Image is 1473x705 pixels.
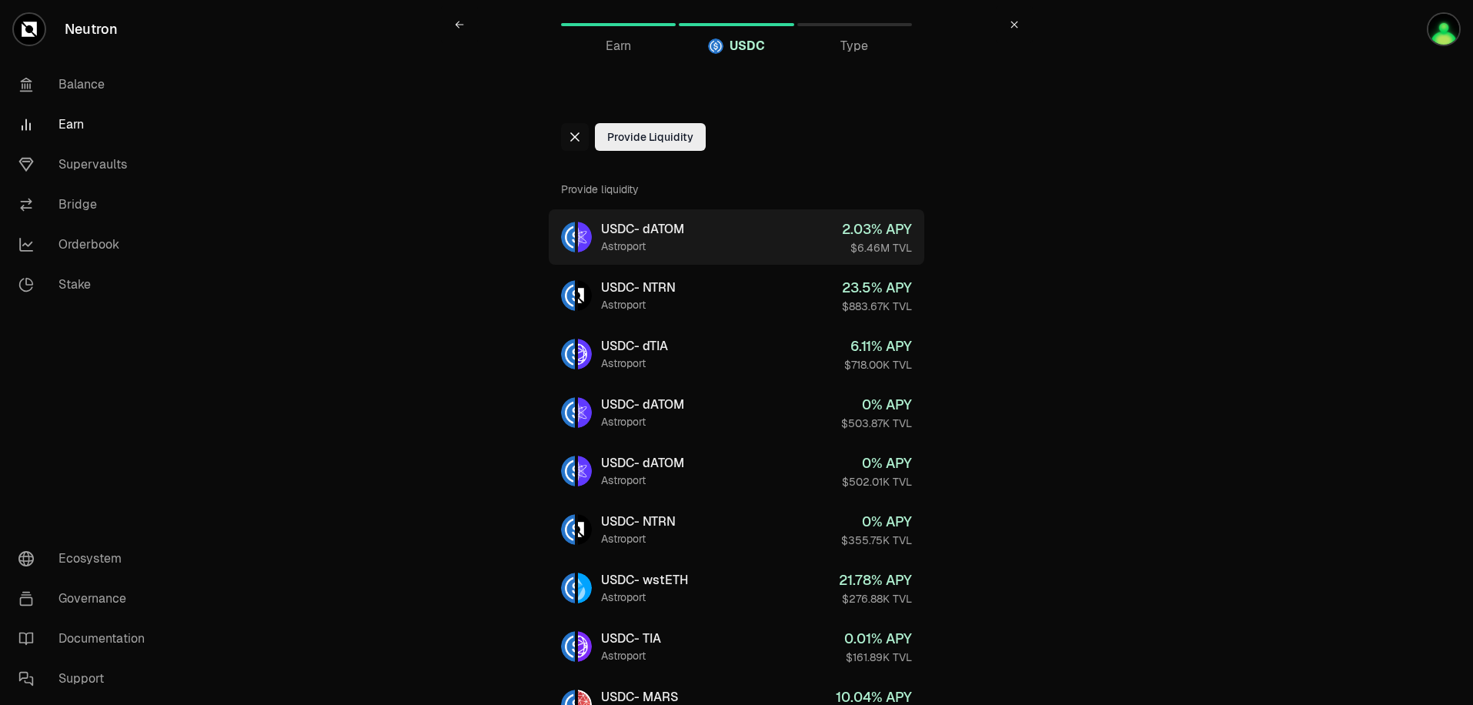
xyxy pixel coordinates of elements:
[842,299,912,314] div: $883.67K TVL
[1428,14,1459,45] img: COSMOS
[840,37,868,55] span: Type
[6,185,166,225] a: Bridge
[841,533,912,548] div: $355.75K TVL
[578,339,592,369] img: dTIA
[842,219,912,240] div: 2.03 % APY
[606,37,631,55] span: Earn
[561,631,575,662] img: USDC
[561,514,575,545] img: USDC
[6,539,166,579] a: Ecosystem
[6,225,166,265] a: Orderbook
[549,619,924,674] a: USDCTIAUSDC- TIAAstroport0.01% APY$161.89K TVL
[561,573,575,603] img: USDC
[842,453,912,474] div: 0 % APY
[842,240,912,256] div: $6.46M TVL
[549,443,924,499] a: USDCdATOMUSDC- dATOMAstroport0% APY$502.01K TVL
[601,473,684,488] div: Astroport
[561,339,575,369] img: USDC
[561,6,676,43] a: Earn
[561,222,575,252] img: USDC
[601,454,684,473] div: USDC - dATOM
[841,416,912,431] div: $503.87K TVL
[578,631,592,662] img: TIA
[549,560,924,616] a: USDCwstETHUSDC- wstETHAstroport21.78% APY$276.88K TVL
[839,570,912,591] div: 21.78 % APY
[578,222,592,252] img: dATOM
[601,239,684,254] div: Astroport
[561,169,912,209] div: Provide liquidity
[578,514,592,545] img: NTRN
[601,297,676,312] div: Astroport
[595,123,706,151] button: Provide Liquidity
[601,531,676,546] div: Astroport
[839,591,912,606] div: $276.88K TVL
[844,336,912,357] div: 6.11 % APY
[601,337,668,356] div: USDC - dTIA
[578,456,592,486] img: dATOM
[601,571,688,590] div: USDC - wstETH
[601,513,676,531] div: USDC - NTRN
[601,630,661,648] div: USDC - TIA
[844,628,912,650] div: 0.01 % APY
[6,659,166,699] a: Support
[549,268,924,323] a: USDCNTRNUSDC- NTRNAstroport23.5% APY$883.67K TVL
[708,38,723,54] img: USDC
[6,619,166,659] a: Documentation
[841,394,912,416] div: 0 % APY
[561,397,575,428] img: USDC
[601,356,668,371] div: Astroport
[601,414,684,429] div: Astroport
[6,265,166,305] a: Stake
[6,105,166,145] a: Earn
[601,590,688,605] div: Astroport
[6,65,166,105] a: Balance
[561,280,575,311] img: USDC
[601,396,684,414] div: USDC - dATOM
[841,511,912,533] div: 0 % APY
[601,279,676,297] div: USDC - NTRN
[844,357,912,373] div: $718.00K TVL
[844,650,912,665] div: $161.89K TVL
[578,573,592,603] img: wstETH
[6,579,166,619] a: Governance
[679,6,793,43] a: USDCUSDC
[578,280,592,311] img: NTRN
[601,648,661,663] div: Astroport
[549,326,924,382] a: USDCdTIAUSDC- dTIAAstroport6.11% APY$718.00K TVL
[549,385,924,440] a: USDCdATOMUSDC- dATOMAstroport0% APY$503.87K TVL
[549,209,924,265] a: USDCdATOMUSDC- dATOMAstroport2.03% APY$6.46M TVL
[730,37,765,55] span: USDC
[842,277,912,299] div: 23.5 % APY
[561,456,575,486] img: USDC
[578,397,592,428] img: dATOM
[6,145,166,185] a: Supervaults
[601,220,684,239] div: USDC - dATOM
[549,502,924,557] a: USDCNTRNUSDC- NTRNAstroport0% APY$355.75K TVL
[842,474,912,489] div: $502.01K TVL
